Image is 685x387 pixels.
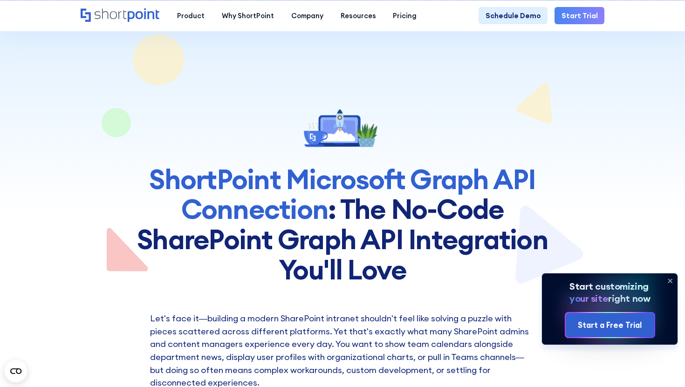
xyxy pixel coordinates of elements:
[149,162,535,227] span: ShortPoint Microsoft Graph API Connection
[555,7,604,24] a: Start Trial
[5,360,27,382] button: Open CMP widget
[393,11,417,21] div: Pricing
[291,11,323,21] div: Company
[638,342,685,387] iframe: Chat Widget
[169,7,213,24] a: Product
[341,11,376,21] div: Resources
[578,319,642,331] div: Start a Free Trial
[282,7,332,24] a: Company
[222,11,274,21] div: Why ShortPoint
[332,7,384,24] a: Resources
[384,7,425,24] a: Pricing
[566,313,654,337] a: Start a Free Trial
[137,164,548,285] h1: : The No-Code SharePoint Graph API Integration You'll Love
[479,7,548,24] a: Schedule Demo
[177,11,205,21] div: Product
[81,8,160,23] a: Home
[213,7,283,24] a: Why ShortPoint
